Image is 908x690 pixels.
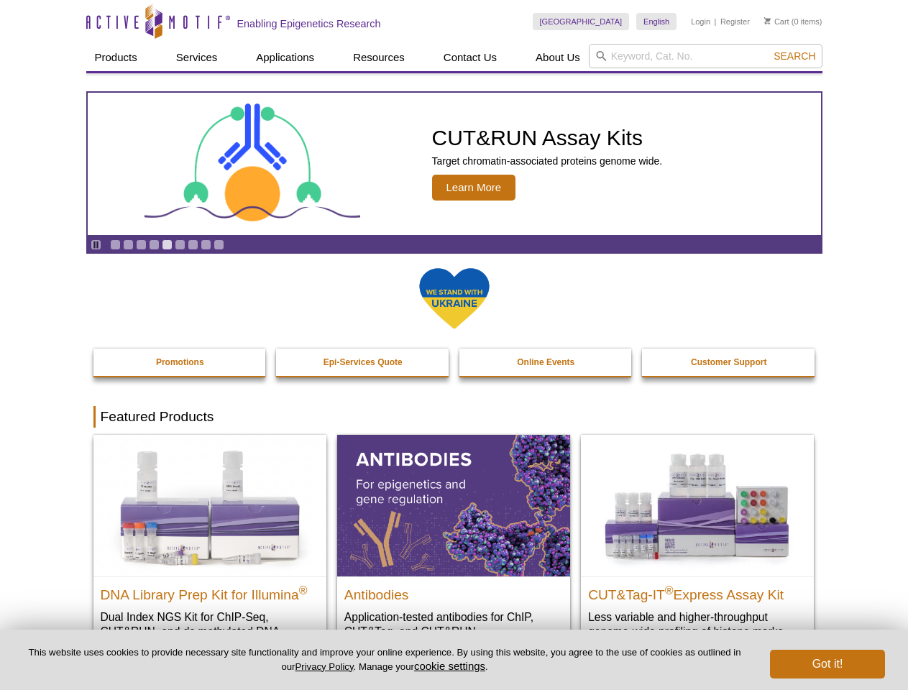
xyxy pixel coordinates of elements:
h2: DNA Library Prep Kit for Illumina [101,581,319,602]
a: CUT&Tag-IT® Express Assay Kit CUT&Tag-IT®Express Assay Kit Less variable and higher-throughput ge... [581,435,814,653]
img: All Antibodies [337,435,570,576]
p: This website uses cookies to provide necessary site functionality and improve your online experie... [23,646,746,673]
a: Epi-Services Quote [276,349,450,376]
a: All Antibodies Antibodies Application-tested antibodies for ChIP, CUT&Tag, and CUT&RUN. [337,435,570,653]
a: Contact Us [435,44,505,71]
a: Privacy Policy [295,661,353,672]
a: Go to slide 8 [201,239,211,250]
strong: Online Events [517,357,574,367]
a: Applications [247,44,323,71]
strong: Promotions [156,357,204,367]
a: Resources [344,44,413,71]
sup: ® [665,584,674,596]
a: Customer Support [642,349,816,376]
a: About Us [527,44,589,71]
p: Dual Index NGS Kit for ChIP-Seq, CUT&RUN, and ds methylated DNA assays. [101,609,319,653]
a: Go to slide 9 [214,239,224,250]
a: Cart [764,17,789,27]
img: Your Cart [764,17,771,24]
a: Go to slide 7 [188,239,198,250]
a: Go to slide 4 [149,239,160,250]
span: Search [774,50,815,62]
a: English [636,13,677,30]
a: Products [86,44,146,71]
input: Keyword, Cat. No. [589,44,822,68]
p: Less variable and higher-throughput genome-wide profiling of histone marks​. [588,609,807,639]
a: Register [720,17,750,27]
a: Go to slide 5 [162,239,173,250]
a: Promotions [93,349,267,376]
h2: Featured Products [93,406,815,428]
strong: Epi-Services Quote [324,357,403,367]
li: | [715,13,717,30]
li: (0 items) [764,13,822,30]
a: DNA Library Prep Kit for Illumina DNA Library Prep Kit for Illumina® Dual Index NGS Kit for ChIP-... [93,435,326,667]
a: Go to slide 2 [123,239,134,250]
button: Search [769,50,820,63]
a: Go to slide 1 [110,239,121,250]
a: Online Events [459,349,633,376]
p: Application-tested antibodies for ChIP, CUT&Tag, and CUT&RUN. [344,609,563,639]
img: CUT&Tag-IT® Express Assay Kit [581,435,814,576]
img: DNA Library Prep Kit for Illumina [93,435,326,576]
a: Go to slide 3 [136,239,147,250]
a: Login [691,17,710,27]
a: Services [168,44,226,71]
h2: Enabling Epigenetics Research [237,17,381,30]
strong: Customer Support [691,357,766,367]
sup: ® [299,584,308,596]
a: Go to slide 6 [175,239,185,250]
button: cookie settings [414,660,485,672]
a: [GEOGRAPHIC_DATA] [533,13,630,30]
img: We Stand With Ukraine [418,267,490,331]
button: Got it! [770,650,885,678]
h2: CUT&Tag-IT Express Assay Kit [588,581,807,602]
a: Toggle autoplay [91,239,101,250]
h2: Antibodies [344,581,563,602]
